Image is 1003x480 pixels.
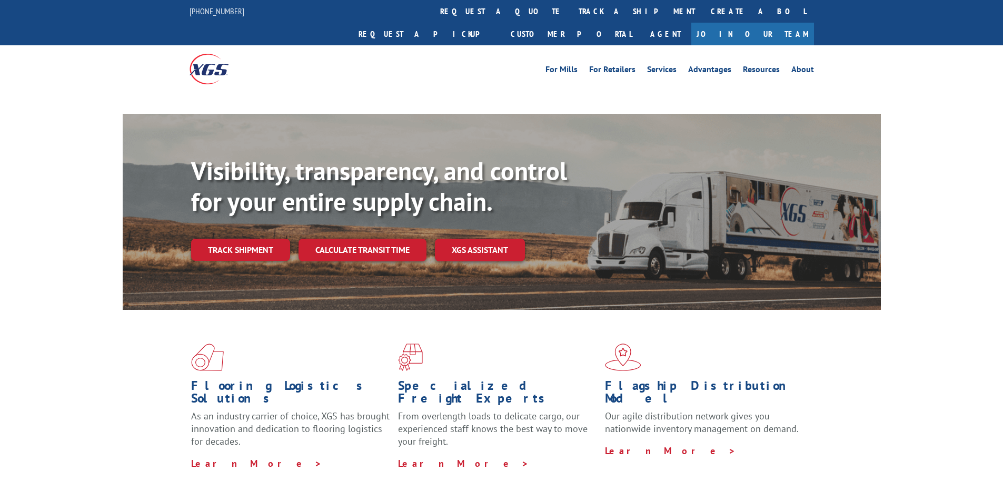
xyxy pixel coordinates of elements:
[191,239,290,261] a: Track shipment
[191,379,390,410] h1: Flooring Logistics Solutions
[605,344,641,371] img: xgs-icon-flagship-distribution-model-red
[605,379,804,410] h1: Flagship Distribution Model
[503,23,640,45] a: Customer Portal
[605,410,799,435] span: Our agile distribution network gives you nationwide inventory management on demand.
[688,65,731,77] a: Advantages
[605,445,736,457] a: Learn More >
[691,23,814,45] a: Join Our Team
[589,65,635,77] a: For Retailers
[351,23,503,45] a: Request a pickup
[191,154,567,218] b: Visibility, transparency, and control for your entire supply chain.
[299,239,426,261] a: Calculate transit time
[545,65,578,77] a: For Mills
[647,65,677,77] a: Services
[743,65,780,77] a: Resources
[398,344,423,371] img: xgs-icon-focused-on-flooring-red
[398,410,597,457] p: From overlength loads to delicate cargo, our experienced staff knows the best way to move your fr...
[398,379,597,410] h1: Specialized Freight Experts
[191,410,390,447] span: As an industry carrier of choice, XGS has brought innovation and dedication to flooring logistics...
[191,457,322,469] a: Learn More >
[191,344,224,371] img: xgs-icon-total-supply-chain-intelligence-red
[435,239,525,261] a: XGS ASSISTANT
[398,457,529,469] a: Learn More >
[190,6,244,16] a: [PHONE_NUMBER]
[640,23,691,45] a: Agent
[791,65,814,77] a: About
